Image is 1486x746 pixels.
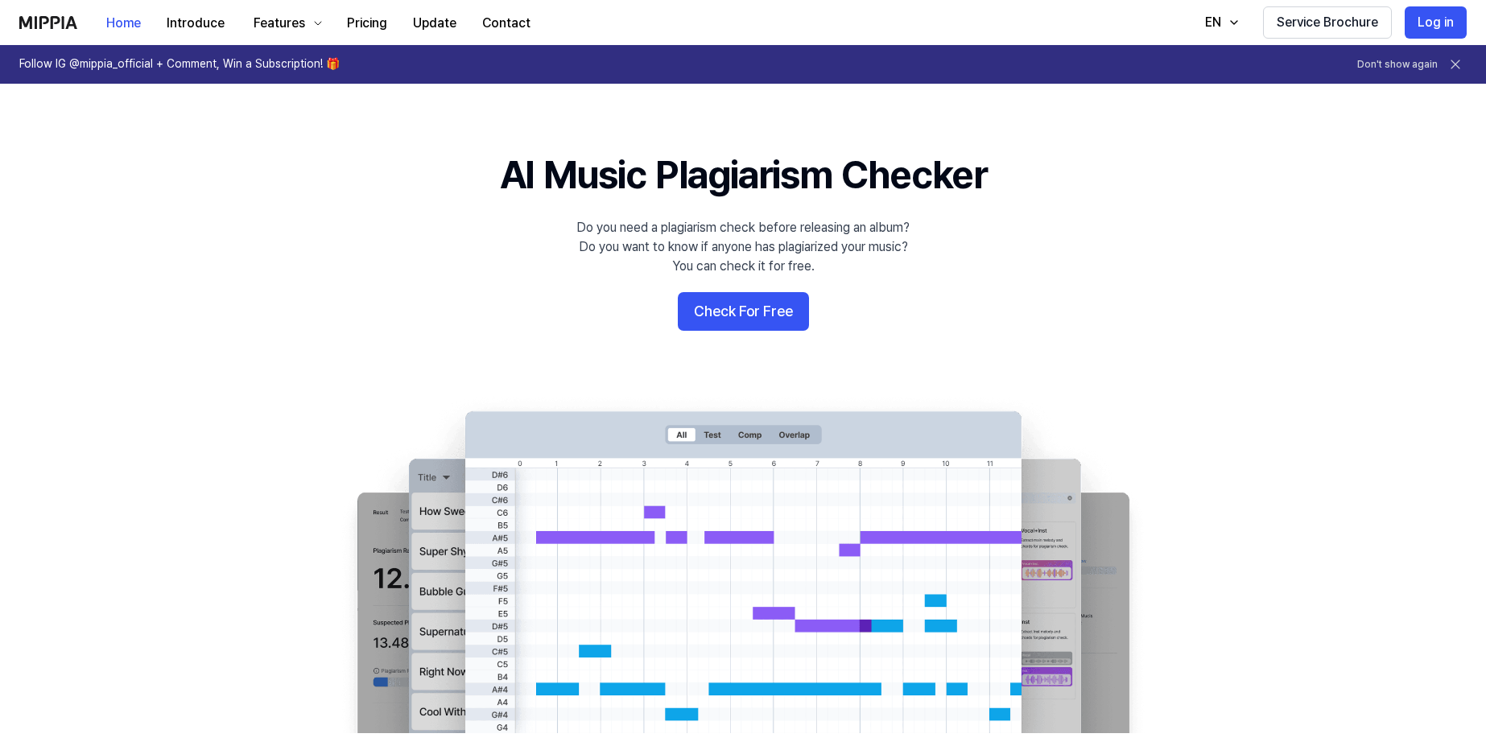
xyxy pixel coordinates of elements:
[93,1,154,45] a: Home
[1189,6,1250,39] button: EN
[334,7,400,39] button: Pricing
[678,292,809,331] button: Check For Free
[237,7,334,39] button: Features
[400,7,469,39] button: Update
[500,148,987,202] h1: AI Music Plagiarism Checker
[324,395,1162,733] img: main Image
[250,14,308,33] div: Features
[19,16,77,29] img: logo
[19,56,340,72] h1: Follow IG @mippia_official + Comment, Win a Subscription! 🎁
[1263,6,1392,39] button: Service Brochure
[1202,13,1224,32] div: EN
[400,1,469,45] a: Update
[576,218,910,276] div: Do you need a plagiarism check before releasing an album? Do you want to know if anyone has plagi...
[469,7,543,39] button: Contact
[1405,6,1467,39] button: Log in
[154,7,237,39] button: Introduce
[93,7,154,39] button: Home
[1357,58,1438,72] button: Don't show again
